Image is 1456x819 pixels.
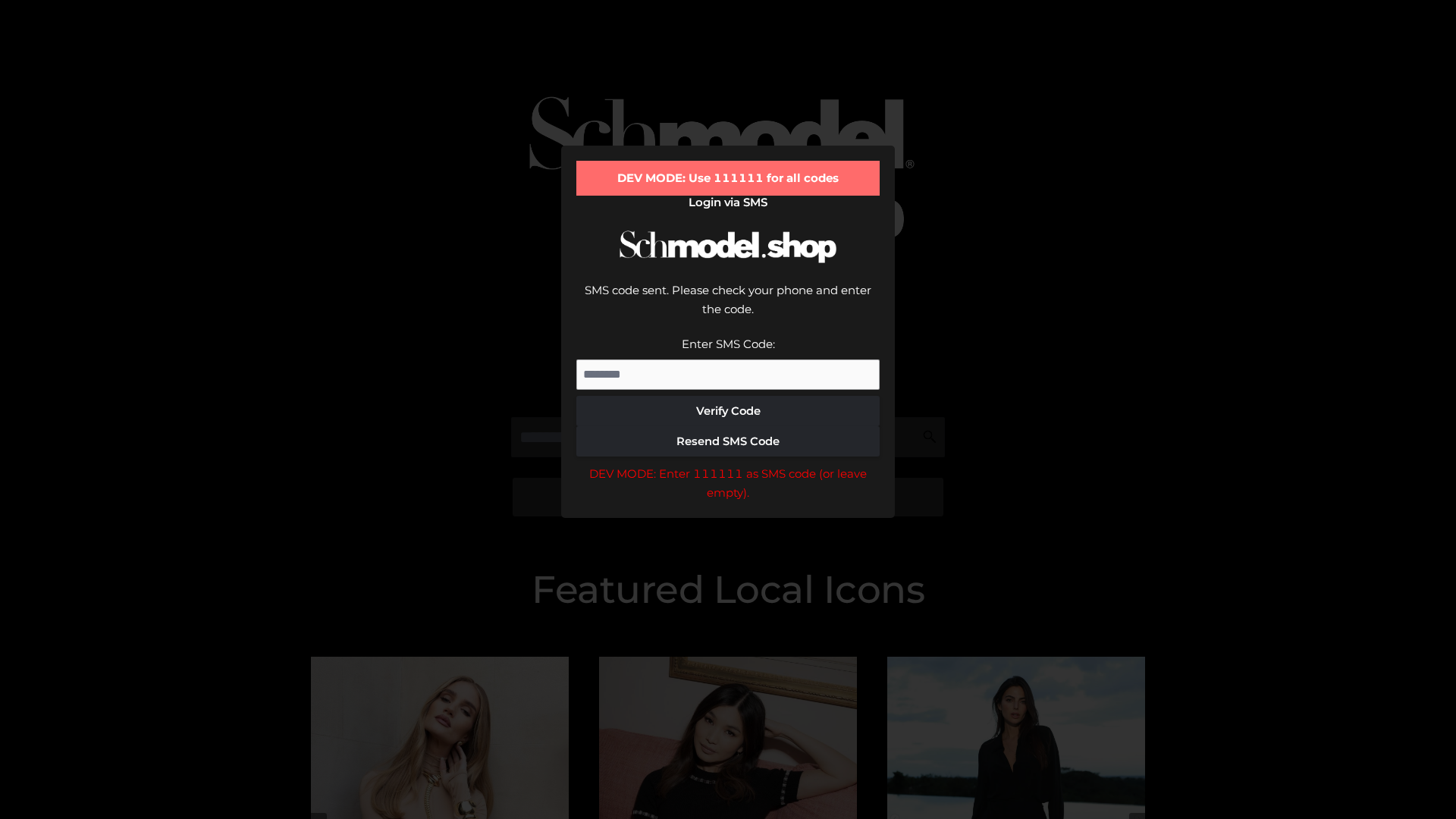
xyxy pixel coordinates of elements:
[614,217,842,277] img: Schmodel Logo
[576,426,880,457] button: Resend SMS Code
[682,337,775,351] label: Enter SMS Code:
[576,161,880,196] div: DEV MODE: Use 111111 for all codes
[576,396,880,426] button: Verify Code
[576,196,880,209] h2: Login via SMS
[576,281,880,334] div: SMS code sent. Please check your phone and enter the code.
[576,464,880,503] div: DEV MODE: Enter 111111 as SMS code (or leave empty).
